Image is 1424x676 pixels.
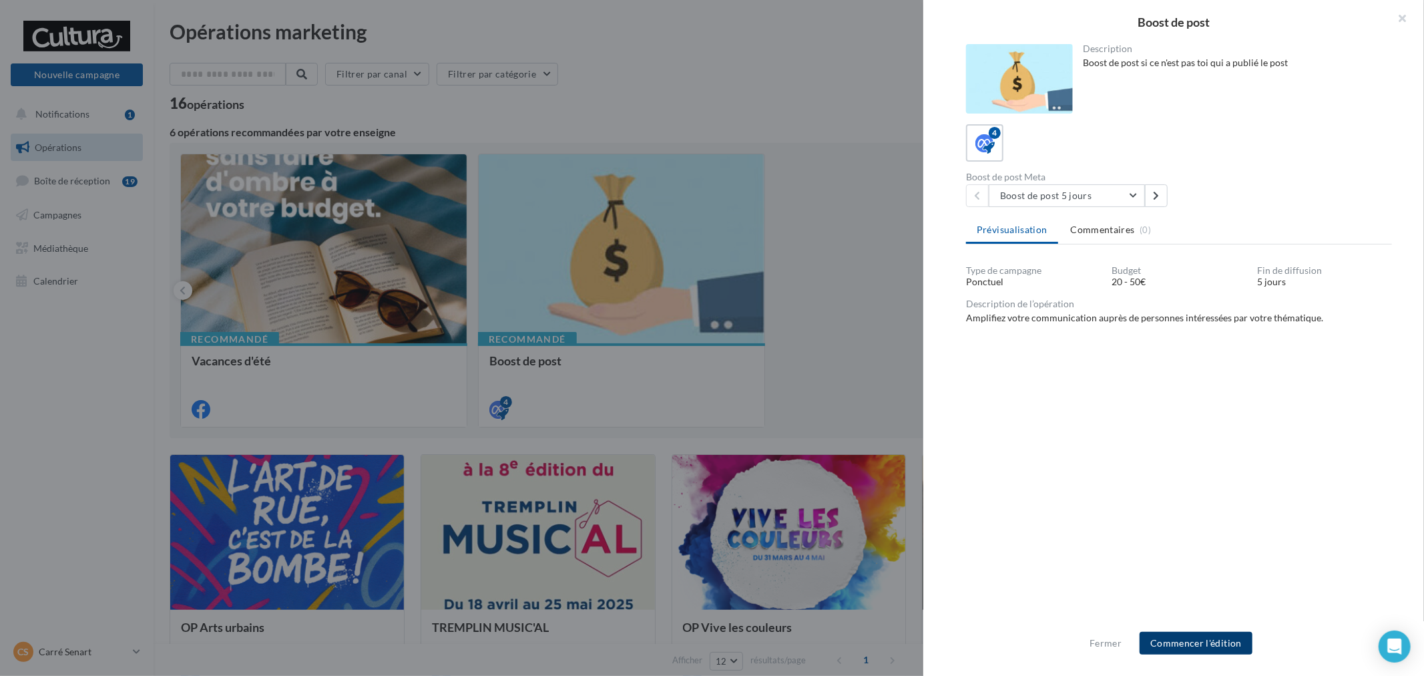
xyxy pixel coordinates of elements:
div: Budget [1112,266,1246,275]
span: Commentaires [1071,223,1135,236]
div: Fin de diffusion [1257,266,1392,275]
div: Description [1084,44,1382,53]
span: (0) [1140,224,1151,235]
div: Boost de post [945,16,1403,28]
div: 20 - 50€ [1112,275,1246,289]
div: Ponctuel [966,275,1101,289]
button: Fermer [1084,635,1127,651]
div: Boost de post Meta [966,172,1174,182]
div: Description de l’opération [966,299,1392,309]
button: Commencer l'édition [1140,632,1252,655]
div: Type de campagne [966,266,1101,275]
div: 4 [989,127,1001,139]
div: Amplifiez votre communication auprès de personnes intéressées par votre thématique. [966,311,1392,325]
div: 5 jours [1257,275,1392,289]
div: Open Intercom Messenger [1379,631,1411,663]
button: Boost de post 5 jours [989,184,1145,207]
div: Boost de post si ce n'est pas toi qui a publié le post [1084,56,1382,69]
